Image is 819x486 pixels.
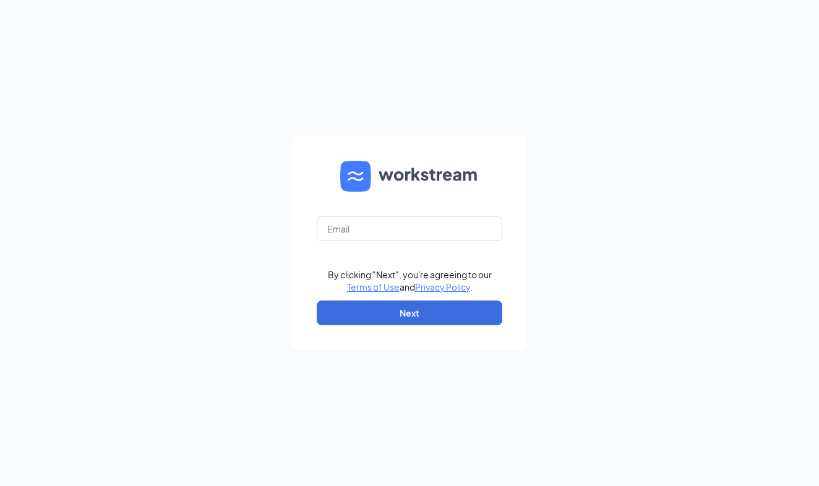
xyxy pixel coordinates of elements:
a: Privacy Policy [415,281,470,292]
div: By clicking "Next", you're agreeing to our and . [328,268,492,293]
a: Terms of Use [347,281,400,292]
button: Next [317,301,502,325]
input: Email [317,216,502,241]
img: WS logo and Workstream text [340,161,479,192]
